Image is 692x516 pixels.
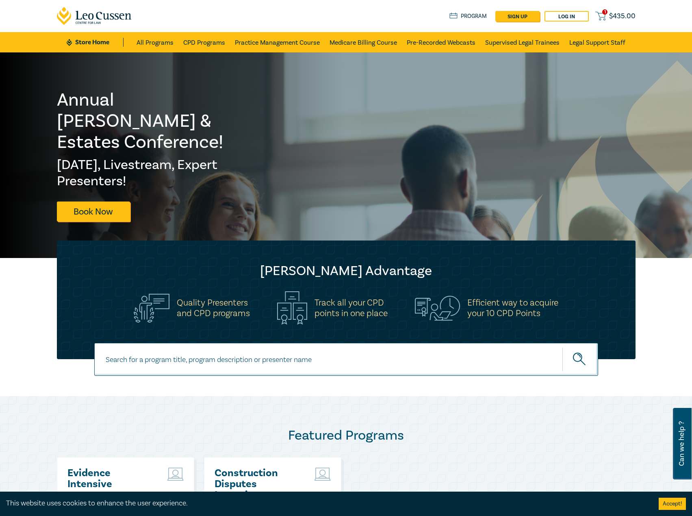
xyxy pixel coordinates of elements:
[467,297,558,319] h5: Efficient way to acquire your 10 CPD Points
[315,297,388,319] h5: Track all your CPD points in one place
[67,38,123,47] a: Store Home
[544,11,589,22] a: Log in
[330,32,397,52] a: Medicare Billing Course
[57,427,636,444] h2: Featured Programs
[407,32,475,52] a: Pre-Recorded Webcasts
[183,32,225,52] a: CPD Programs
[678,413,685,475] span: Can we help ?
[602,9,607,15] span: 1
[67,490,155,500] p: ( August 2025 )
[167,468,184,481] img: Live Stream
[177,297,250,319] h5: Quality Presenters and CPD programs
[495,11,540,22] a: sign up
[449,12,487,21] a: Program
[57,202,130,221] a: Book Now
[569,32,625,52] a: Legal Support Staff
[57,157,239,189] h2: [DATE], Livestream, Expert Presenters!
[67,468,155,490] a: Evidence Intensive
[235,32,320,52] a: Practice Management Course
[277,291,307,325] img: Track all your CPD<br>points in one place
[6,498,646,509] div: This website uses cookies to enhance the user experience.
[215,468,302,501] a: Construction Disputes Intensive
[57,89,239,153] h1: Annual [PERSON_NAME] & Estates Conference!
[485,32,560,52] a: Supervised Legal Trainees
[137,32,174,52] a: All Programs
[415,296,460,320] img: Efficient way to acquire<br>your 10 CPD Points
[609,12,636,21] span: $ 435.00
[73,263,619,279] h2: [PERSON_NAME] Advantage
[659,498,686,510] button: Accept cookies
[315,468,331,481] img: Live Stream
[94,343,598,376] input: Search for a program title, program description or presenter name
[134,294,169,323] img: Quality Presenters<br>and CPD programs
